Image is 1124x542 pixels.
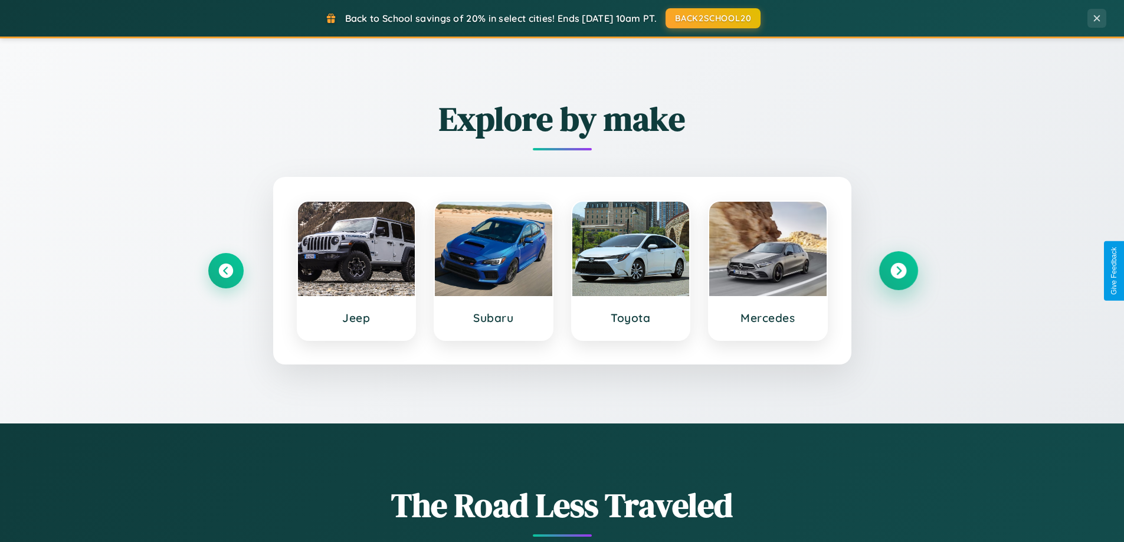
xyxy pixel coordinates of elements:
[1110,247,1118,295] div: Give Feedback
[447,311,540,325] h3: Subaru
[208,96,916,142] h2: Explore by make
[345,12,657,24] span: Back to School savings of 20% in select cities! Ends [DATE] 10am PT.
[666,8,761,28] button: BACK2SCHOOL20
[584,311,678,325] h3: Toyota
[721,311,815,325] h3: Mercedes
[208,482,916,528] h1: The Road Less Traveled
[310,311,404,325] h3: Jeep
